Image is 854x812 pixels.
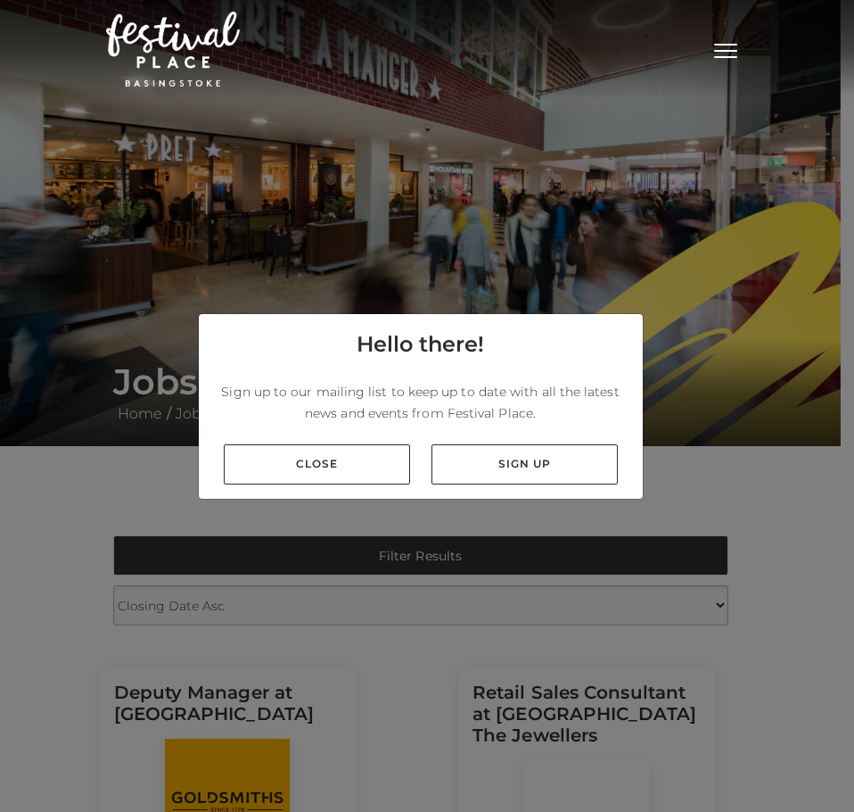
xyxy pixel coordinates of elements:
a: Sign up [431,444,618,485]
button: Toggle navigation [703,36,748,62]
a: Close [224,444,410,485]
p: Sign up to our mailing list to keep up to date with all the latest news and events from Festival ... [213,381,628,424]
h4: Hello there! [357,328,484,360]
img: Festival Place Logo [106,12,240,87]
